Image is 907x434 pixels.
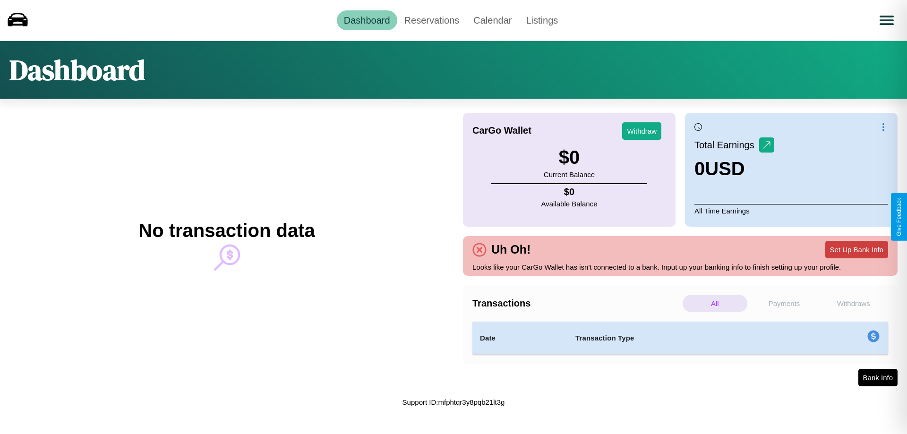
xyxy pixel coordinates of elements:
h1: Dashboard [9,51,145,89]
a: Calendar [466,10,519,30]
p: Available Balance [541,197,598,210]
button: Open menu [873,7,900,34]
h4: CarGo Wallet [472,125,531,136]
a: Listings [519,10,565,30]
h4: Uh Oh! [487,243,535,256]
div: Give Feedback [896,198,902,236]
h2: No transaction data [138,220,315,241]
button: Bank Info [858,369,898,386]
h4: Transactions [472,298,680,309]
table: simple table [472,322,888,355]
p: All Time Earnings [694,204,888,217]
p: Looks like your CarGo Wallet has isn't connected to a bank. Input up your banking info to finish ... [472,261,888,273]
h4: Date [480,332,560,344]
button: Set Up Bank Info [825,241,888,258]
p: Support ID: mfphtqr3y8pqb21lt3g [402,396,505,408]
p: Total Earnings [694,136,759,153]
h4: $ 0 [541,187,598,197]
p: Withdraws [821,295,886,312]
h4: Transaction Type [575,332,790,344]
p: Payments [752,295,817,312]
h3: 0 USD [694,158,774,179]
p: Current Balance [544,168,595,181]
a: Dashboard [337,10,397,30]
h3: $ 0 [544,147,595,168]
p: All [683,295,747,312]
button: Withdraw [622,122,661,140]
a: Reservations [397,10,467,30]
